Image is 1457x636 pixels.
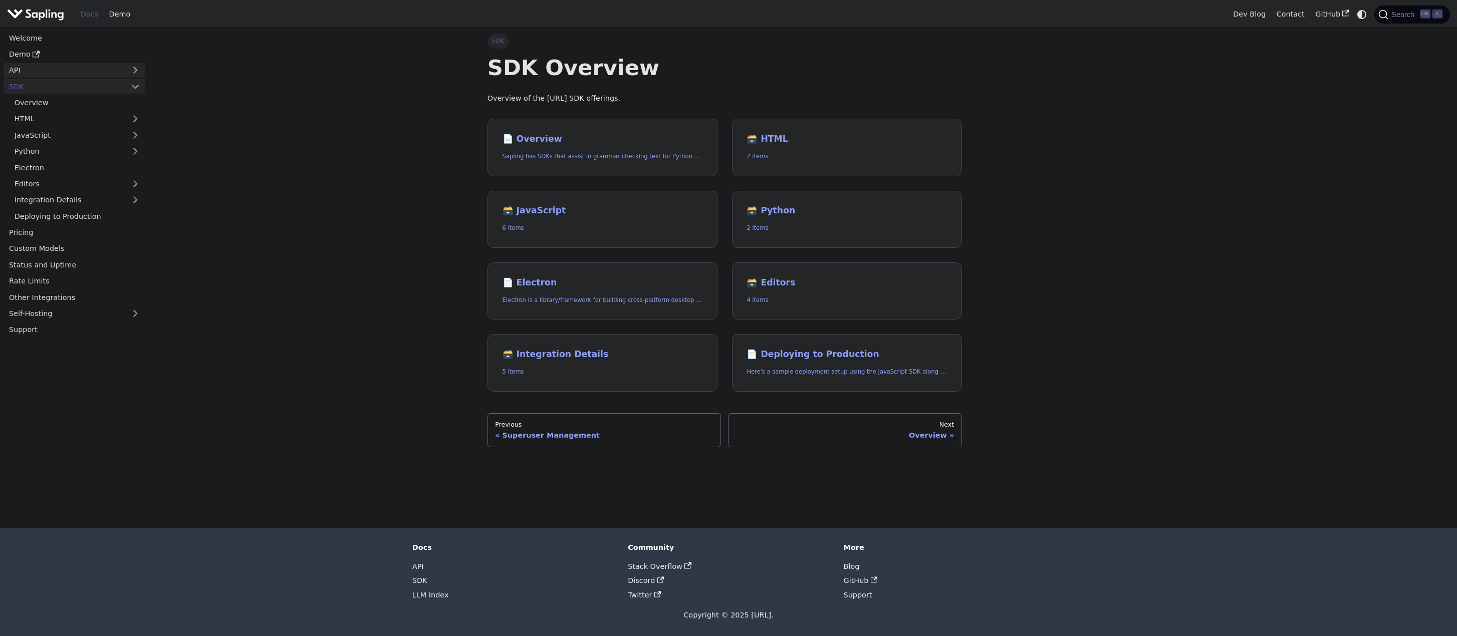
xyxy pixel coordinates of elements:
a: SDK [4,79,125,94]
a: Dev Blog [1228,7,1271,22]
p: 2 items [747,223,946,233]
kbd: K [1432,10,1442,19]
a: Status and Uptime [4,257,145,272]
a: 🗃️ Python2 items [732,191,962,248]
h1: SDK Overview [488,54,962,81]
h2: Electron [503,277,702,288]
p: Sapling has SDKs that assist in grammar checking text for Python and JavaScript, and an HTTP API ... [503,152,702,161]
a: 📄️ OverviewSapling has SDKs that assist in grammar checking text for Python and JavaScript, and a... [488,119,717,176]
a: Integration Details [9,193,145,207]
p: 5 items [503,367,702,377]
a: Welcome [4,31,145,45]
a: Electron [9,160,145,175]
a: Python [9,144,145,159]
a: GitHub [1310,7,1354,22]
a: Demo [104,7,136,22]
div: Previous [495,421,713,429]
a: 🗃️ Editors4 items [732,262,962,320]
a: Other Integrations [4,290,145,304]
a: 🗃️ Integration Details5 items [488,334,717,392]
div: Overview [736,431,954,440]
a: Demo [4,47,145,62]
a: Rate Limits [4,274,145,288]
nav: Docs pages [488,413,962,447]
a: Support [4,323,145,337]
h2: Integration Details [503,349,702,360]
a: SDK [412,576,427,584]
h2: HTML [747,134,946,145]
a: 📄️ ElectronElectron is a library/framework for building cross-platform desktop apps with JavaScri... [488,262,717,320]
h2: JavaScript [503,205,702,216]
a: Stack Overflow [628,562,691,570]
p: Here's a sample deployment setup using the JavaScript SDK along with a Python backend. [747,367,946,377]
a: Support [844,591,872,599]
a: Sapling.ai [7,7,68,22]
div: Docs [412,543,614,552]
p: 6 items [503,223,702,233]
h2: Deploying to Production [747,349,946,360]
a: Overview [9,96,145,110]
a: Contact [1271,7,1310,22]
a: Docs [75,7,104,22]
a: Editors [9,177,125,191]
a: 🗃️ JavaScript6 items [488,191,717,248]
a: HTML [9,112,145,126]
p: 4 items [747,295,946,305]
a: 📄️ Deploying to ProductionHere's a sample deployment setup using the JavaScript SDK along with a ... [732,334,962,392]
a: API [412,562,424,570]
div: Superuser Management [495,431,713,440]
a: 🗃️ HTML2 items [732,119,962,176]
a: Deploying to Production [9,209,145,223]
a: PreviousSuperuser Management [488,413,721,447]
div: Community [628,543,829,552]
button: Expand sidebar category 'API' [125,63,145,78]
a: Twitter [628,591,661,599]
div: Next [736,421,954,429]
p: 2 items [747,152,946,161]
a: GitHub [844,576,878,584]
a: API [4,63,125,78]
button: Search (Ctrl+K) [1374,6,1449,24]
p: Overview of the [URL] SDK offerings. [488,93,962,105]
nav: Breadcrumbs [488,34,962,48]
a: Discord [628,576,664,584]
span: Search [1388,11,1420,19]
button: Switch between dark and light mode (currently system mode) [1355,7,1369,22]
a: Custom Models [4,241,145,256]
h2: Overview [503,134,702,145]
a: JavaScript [9,128,145,142]
div: Copyright © 2025 [URL]. [412,609,1045,621]
a: Self-Hosting [4,306,145,321]
img: Sapling.ai [7,7,64,22]
p: Electron is a library/framework for building cross-platform desktop apps with JavaScript, HTML, a... [503,295,702,305]
button: Expand sidebar category 'Editors' [125,177,145,191]
span: SDK [488,34,509,48]
div: More [844,543,1045,552]
h2: Editors [747,277,946,288]
a: Blog [844,562,860,570]
a: Pricing [4,225,145,240]
h2: Python [747,205,946,216]
button: Collapse sidebar category 'SDK' [125,79,145,94]
a: LLM Index [412,591,449,599]
a: NextOverview [728,413,961,447]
